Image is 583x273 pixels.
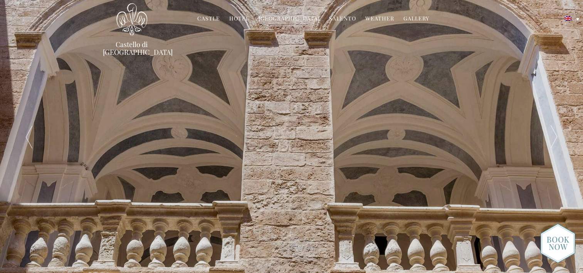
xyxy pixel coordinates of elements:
a: Castle [197,15,220,24]
img: Castello di Ugento [116,3,147,36]
a: Hotel [229,15,249,24]
a: [GEOGRAPHIC_DATA] [259,15,320,24]
a: Gallery [403,15,429,24]
img: English [565,16,571,21]
a: Weather [365,15,394,24]
a: Salento [329,15,356,24]
a: Castello di [GEOGRAPHIC_DATA] [103,40,161,56]
img: new-booknow.png [540,223,575,263]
